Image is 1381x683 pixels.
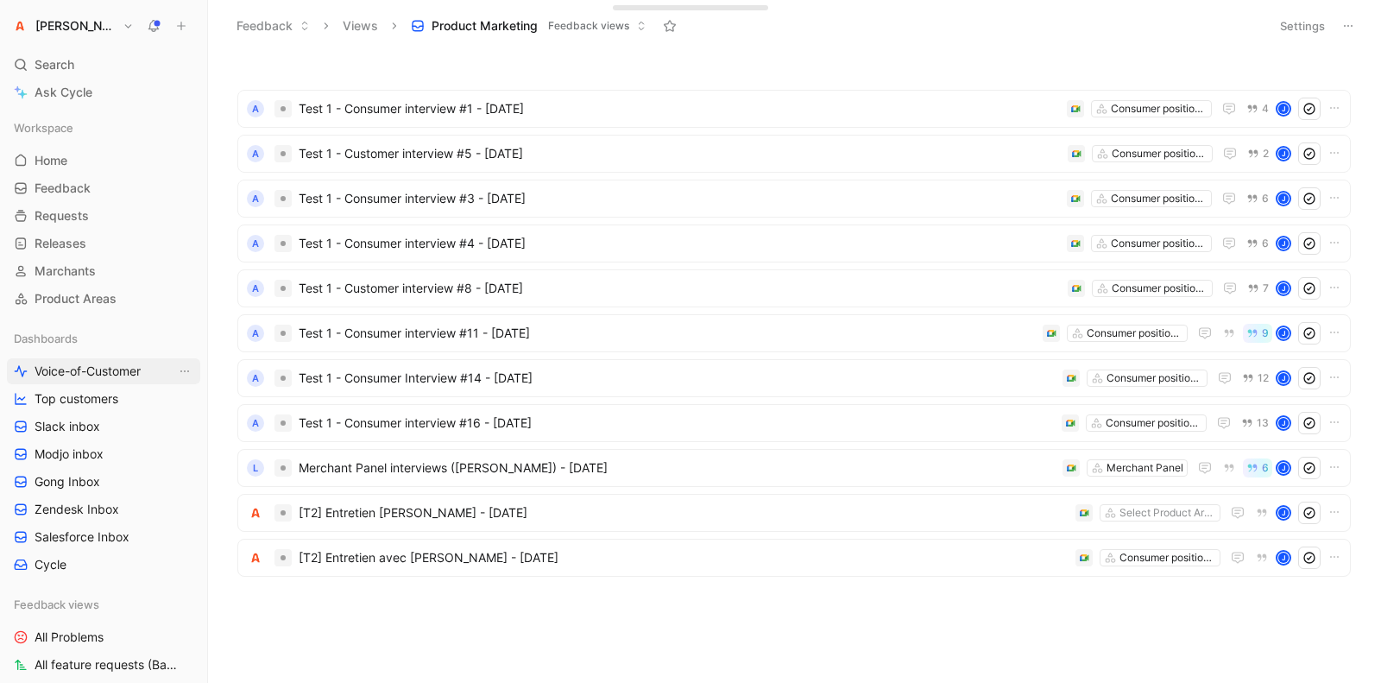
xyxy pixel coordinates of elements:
[35,390,118,408] span: Top customers
[1243,458,1272,477] button: 6
[35,473,100,490] span: Gong Inbox
[1112,280,1208,297] div: Consumer positionning (interviews)
[1239,369,1272,388] button: 12
[299,503,1069,523] span: [T2] Entretien [PERSON_NAME] - [DATE]
[7,624,200,650] a: All Problems
[237,314,1351,352] a: ATest 1 - Consumer interview #11 - [DATE]Consumer positionning (interviews)9J
[35,528,129,546] span: Salesforce Inbox
[1262,104,1269,114] span: 4
[1111,235,1208,252] div: Consumer positionning (interviews)
[1277,148,1290,160] div: J
[1243,189,1272,208] button: 6
[247,414,264,432] div: A
[7,148,200,174] a: Home
[1106,414,1202,432] div: Consumer positionning (interviews)
[7,286,200,312] a: Product Areas
[35,446,104,463] span: Modjo inbox
[299,188,1060,209] span: Test 1 - Consumer interview #3 - [DATE]
[237,180,1351,218] a: ATest 1 - Consumer interview #3 - [DATE]Consumer positionning (interviews)6J
[1107,370,1203,387] div: Consumer positionning (interviews)
[237,90,1351,128] a: ATest 1 - Consumer interview #1 - [DATE]Consumer positionning (interviews)4J
[7,441,200,467] a: Modjo inbox
[176,363,193,380] button: View actions
[35,152,67,169] span: Home
[7,469,200,495] a: Gong Inbox
[299,458,1056,478] span: Merchant Panel interviews ([PERSON_NAME]) - [DATE]
[1119,549,1216,566] div: Consumer positionning (interviews)
[7,79,200,105] a: Ask Cycle
[35,363,141,380] span: Voice-of-Customer
[247,235,264,252] div: A
[1244,279,1272,298] button: 7
[237,225,1351,262] a: ATest 1 - Consumer interview #4 - [DATE]Consumer positionning (interviews)6J
[1243,99,1272,118] button: 4
[237,539,1351,577] a: logo[T2] Entretien avec [PERSON_NAME] - [DATE]Consumer positionning (interviews)J
[35,556,66,573] span: Cycle
[247,190,264,207] div: A
[299,547,1069,568] span: [T2] Entretien avec [PERSON_NAME] - [DATE]
[7,258,200,284] a: Marchants
[229,13,318,39] button: Feedback
[7,203,200,229] a: Requests
[237,494,1351,532] a: logo[T2] Entretien [PERSON_NAME] - [DATE]Select Product AreasJ
[35,82,92,103] span: Ask Cycle
[1277,103,1290,115] div: J
[237,269,1351,307] a: ATest 1 - Customer interview #8 - [DATE]Consumer positionning (interviews)7J
[1277,462,1290,474] div: J
[299,98,1060,119] span: Test 1 - Consumer interview #1 - [DATE]
[35,262,96,280] span: Marchants
[247,459,264,477] div: L
[432,17,538,35] span: Product Marketing
[1112,145,1208,162] div: Consumer positionning (interviews)
[1238,414,1272,433] button: 13
[7,326,200,578] div: DashboardsVoice-of-CustomerView actionsTop customersSlack inboxModjo inboxGong InboxZendesk Inbox...
[1243,234,1272,253] button: 6
[1277,417,1290,429] div: J
[7,524,200,550] a: Salesforce Inbox
[14,596,99,613] span: Feedback views
[35,18,116,34] h1: [PERSON_NAME]
[237,359,1351,397] a: ATest 1 - Consumer Interview #14 - [DATE]Consumer positionning (interviews)12J
[1277,282,1290,294] div: J
[7,14,138,38] button: Alma[PERSON_NAME]
[35,235,86,252] span: Releases
[11,17,28,35] img: Alma
[299,143,1061,164] span: Test 1 - Customer interview #5 - [DATE]
[35,501,119,518] span: Zendesk Inbox
[1258,373,1269,383] span: 12
[237,449,1351,487] a: LMerchant Panel interviews ([PERSON_NAME]) - [DATE]Merchant Panel6J
[14,330,78,347] span: Dashboards
[1277,372,1290,384] div: J
[299,278,1061,299] span: Test 1 - Customer interview #8 - [DATE]
[1272,14,1333,38] button: Settings
[1262,463,1269,473] span: 6
[35,629,104,646] span: All Problems
[247,504,264,522] img: logo
[299,323,1036,344] span: Test 1 - Consumer interview #11 - [DATE]
[247,100,264,117] div: A
[1111,100,1208,117] div: Consumer positionning (interviews)
[7,231,200,256] a: Releases
[7,115,200,141] div: Workspace
[403,13,654,39] button: Product MarketingFeedback views
[1277,507,1290,519] div: J
[1243,324,1272,343] button: 9
[237,135,1351,173] a: ATest 1 - Customer interview #5 - [DATE]Consumer positionning (interviews)2J
[1277,552,1290,564] div: J
[1263,149,1269,159] span: 2
[335,13,386,39] button: Views
[7,175,200,201] a: Feedback
[1257,418,1269,428] span: 13
[7,496,200,522] a: Zendesk Inbox
[1277,237,1290,250] div: J
[1087,325,1183,342] div: Consumer positionning (interviews)
[7,386,200,412] a: Top customers
[1277,327,1290,339] div: J
[35,418,100,435] span: Slack inbox
[1107,459,1183,477] div: Merchant Panel
[7,52,200,78] div: Search
[1244,144,1272,163] button: 2
[35,656,181,674] span: All feature requests (Backlog & To do)
[299,413,1055,433] span: Test 1 - Consumer interview #16 - [DATE]
[7,652,200,678] a: All feature requests (Backlog & To do)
